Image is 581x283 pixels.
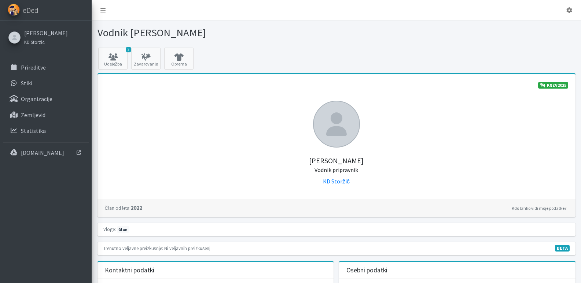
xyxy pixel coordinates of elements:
a: Stiki [3,76,89,90]
a: KNZV2025 [538,82,568,89]
h3: Kontaktni podatki [105,267,154,274]
p: Statistika [21,127,46,134]
a: Prireditve [3,60,89,75]
p: Stiki [21,79,32,87]
span: 3 [126,47,131,52]
small: Vloge: [103,226,116,232]
a: [PERSON_NAME] [24,29,68,37]
h1: Vodnik [PERSON_NAME] [98,26,334,39]
a: KD Storžič [24,37,68,46]
a: Statistika [3,123,89,138]
small: Vodnik pripravnik [315,166,358,174]
a: Oprema [164,48,194,70]
a: Kdo lahko vidi moje podatke? [510,204,568,213]
small: Ni veljavnih preizkušenj [164,245,210,251]
p: Zemljevid [21,111,45,119]
small: Trenutno veljavne preizkušnje: [103,245,163,251]
h5: [PERSON_NAME] [105,148,568,174]
span: V fazi razvoja [555,245,570,252]
p: Organizacije [21,95,52,103]
h3: Osebni podatki [346,267,387,274]
a: Organizacije [3,92,89,106]
p: [DOMAIN_NAME] [21,149,64,156]
small: Član od leta: [105,205,130,211]
small: KD Storžič [24,39,45,45]
a: Zemljevid [3,108,89,122]
a: 3 Udeležba [98,48,128,70]
img: eDedi [8,4,20,16]
span: eDedi [23,5,40,16]
span: član [117,226,129,233]
a: Zavarovanja [131,48,161,70]
a: KD Storžič [323,178,350,185]
a: [DOMAIN_NAME] [3,145,89,160]
p: Prireditve [21,64,46,71]
strong: 2022 [105,204,142,211]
